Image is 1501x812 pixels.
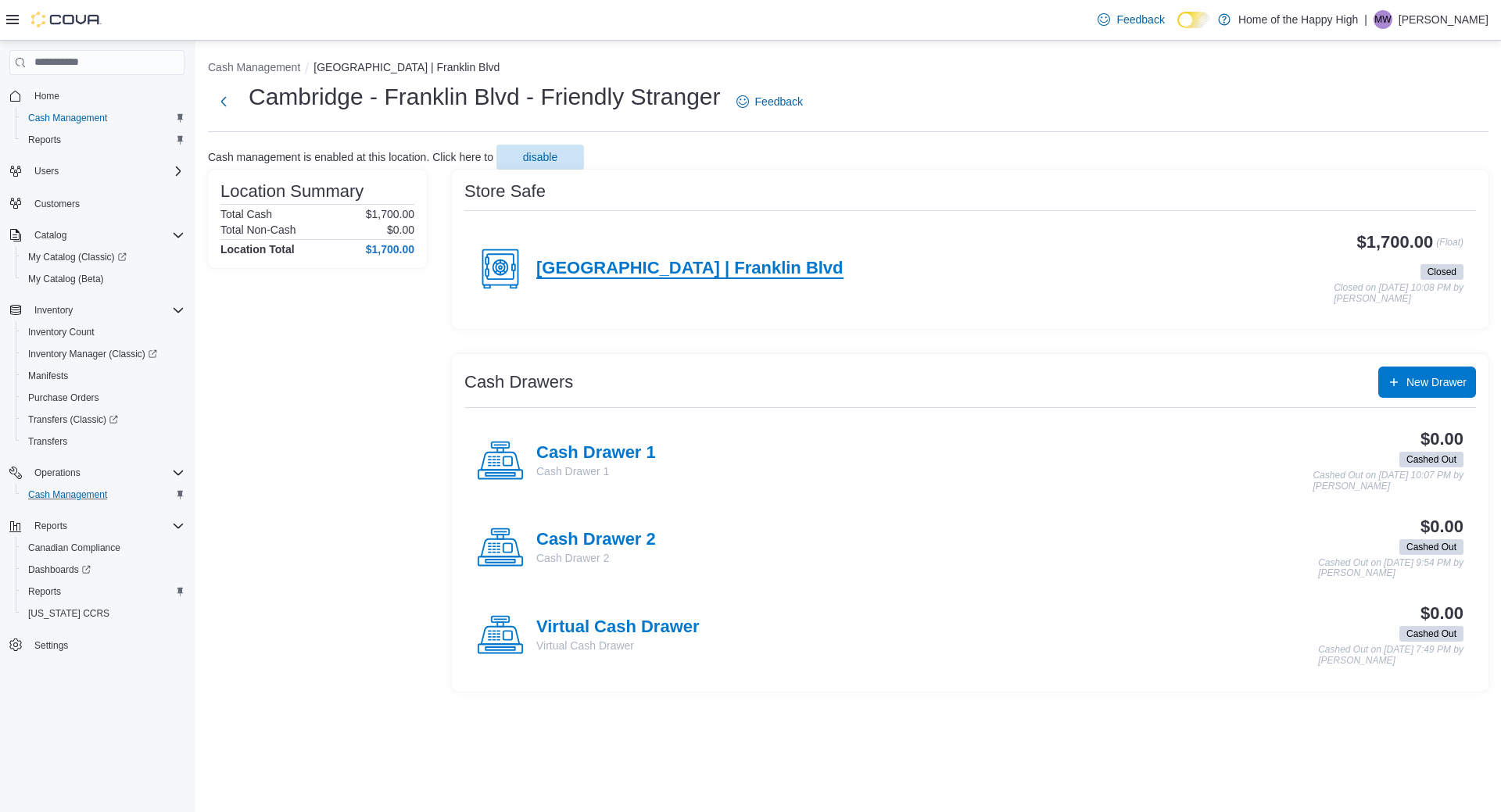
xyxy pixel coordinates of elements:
[9,78,184,697] nav: Complex example
[34,639,68,652] span: Settings
[16,484,191,506] button: Cash Management
[28,607,109,620] span: [US_STATE] CCRS
[387,224,414,236] p: $0.00
[16,321,191,343] button: Inventory Count
[22,432,184,451] span: Transfers
[34,467,81,479] span: Operations
[22,410,124,429] a: Transfers (Classic)
[220,208,272,220] h6: Total Cash
[22,367,184,385] span: Manifests
[1420,517,1463,536] h3: $0.00
[208,86,239,117] button: Next
[22,410,184,429] span: Transfers (Classic)
[28,636,74,655] a: Settings
[28,193,184,213] span: Customers
[28,195,86,213] a: Customers
[31,12,102,27] img: Cova
[1406,374,1467,390] span: New Drawer
[523,149,557,165] span: disable
[22,131,67,149] a: Reports
[1238,10,1358,29] p: Home of the Happy High
[22,560,97,579] a: Dashboards
[536,617,700,638] h4: Virtual Cash Drawer
[34,198,80,210] span: Customers
[22,604,116,623] a: [US_STATE] CCRS
[28,435,67,448] span: Transfers
[28,162,65,181] button: Users
[22,323,184,342] span: Inventory Count
[16,409,191,431] a: Transfers (Classic)
[1318,558,1463,579] p: Cashed Out on [DATE] 9:54 PM by [PERSON_NAME]
[1364,10,1367,29] p: |
[22,248,184,266] span: My Catalog (Classic)
[366,243,414,256] h4: $1,700.00
[536,530,656,550] h4: Cash Drawer 2
[28,370,68,382] span: Manifests
[22,582,184,601] span: Reports
[1116,12,1164,27] span: Feedback
[28,413,118,426] span: Transfers (Classic)
[1313,470,1463,492] p: Cashed Out on [DATE] 10:07 PM by [PERSON_NAME]
[1406,453,1456,467] span: Cashed Out
[220,182,364,201] h3: Location Summary
[34,165,59,177] span: Users
[1428,265,1456,279] span: Closed
[1177,12,1210,28] input: Dark Mode
[3,191,191,214] button: Customers
[16,107,191,129] button: Cash Management
[28,517,73,535] button: Reports
[28,563,91,576] span: Dashboards
[34,304,73,317] span: Inventory
[536,443,656,463] h4: Cash Drawer 1
[1420,604,1463,623] h3: $0.00
[1374,10,1392,29] div: Michael Welch
[464,373,573,392] h3: Cash Drawers
[28,542,120,554] span: Canadian Compliance
[22,582,67,601] a: Reports
[22,109,184,127] span: Cash Management
[730,86,809,117] a: Feedback
[1318,645,1463,666] p: Cashed Out on [DATE] 7:49 PM by [PERSON_NAME]
[3,515,191,537] button: Reports
[1406,540,1456,554] span: Cashed Out
[1399,539,1463,555] span: Cashed Out
[16,581,191,603] button: Reports
[28,517,184,535] span: Reports
[16,268,191,290] button: My Catalog (Beta)
[3,462,191,484] button: Operations
[3,299,191,321] button: Inventory
[3,634,191,656] button: Settings
[28,273,104,285] span: My Catalog (Beta)
[22,131,184,149] span: Reports
[22,270,184,288] span: My Catalog (Beta)
[16,537,191,559] button: Canadian Compliance
[28,326,95,338] span: Inventory Count
[34,229,66,241] span: Catalog
[22,323,101,342] a: Inventory Count
[1420,264,1463,280] span: Closed
[1177,28,1178,29] span: Dark Mode
[16,246,191,268] a: My Catalog (Classic)
[1406,627,1456,641] span: Cashed Out
[16,387,191,409] button: Purchase Orders
[28,112,107,124] span: Cash Management
[28,301,184,320] span: Inventory
[22,538,184,557] span: Canadian Compliance
[16,365,191,387] button: Manifests
[28,392,99,404] span: Purchase Orders
[208,151,493,163] p: Cash management is enabled at this location. Click here to
[28,251,127,263] span: My Catalog (Classic)
[28,463,184,482] span: Operations
[496,145,584,170] button: disable
[28,301,79,320] button: Inventory
[28,134,61,146] span: Reports
[22,248,133,266] a: My Catalog (Classic)
[220,224,296,236] h6: Total Non-Cash
[313,61,500,73] button: [GEOGRAPHIC_DATA] | Franklin Blvd
[1436,233,1463,261] p: (Float)
[22,270,110,288] a: My Catalog (Beta)
[16,559,191,581] a: Dashboards
[28,635,184,655] span: Settings
[22,538,127,557] a: Canadian Compliance
[22,345,163,363] a: Inventory Manager (Classic)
